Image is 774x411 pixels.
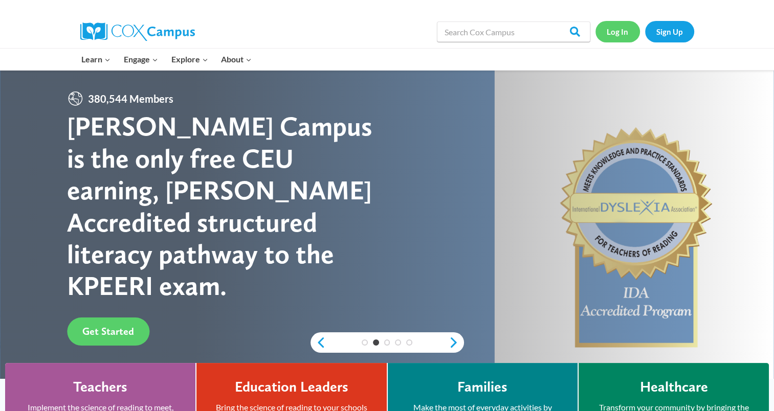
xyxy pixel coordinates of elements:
[362,339,368,346] a: 1
[395,339,401,346] a: 4
[406,339,412,346] a: 5
[67,110,387,302] div: [PERSON_NAME] Campus is the only free CEU earning, [PERSON_NAME] Accredited structured literacy p...
[645,21,694,42] a: Sign Up
[595,21,694,42] nav: Secondary Navigation
[457,378,507,396] h4: Families
[165,49,215,70] button: Child menu of Explore
[117,49,165,70] button: Child menu of Engage
[235,378,348,396] h4: Education Leaders
[75,49,258,70] nav: Primary Navigation
[75,49,118,70] button: Child menu of Learn
[73,378,127,396] h4: Teachers
[437,21,590,42] input: Search Cox Campus
[80,22,195,41] img: Cox Campus
[595,21,640,42] a: Log In
[449,336,464,349] a: next
[67,317,149,346] a: Get Started
[214,49,258,70] button: Child menu of About
[639,378,707,396] h4: Healthcare
[82,325,134,337] span: Get Started
[373,339,379,346] a: 2
[311,336,326,349] a: previous
[84,90,178,107] span: 380,544 Members
[311,332,464,353] div: content slider buttons
[384,339,390,346] a: 3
